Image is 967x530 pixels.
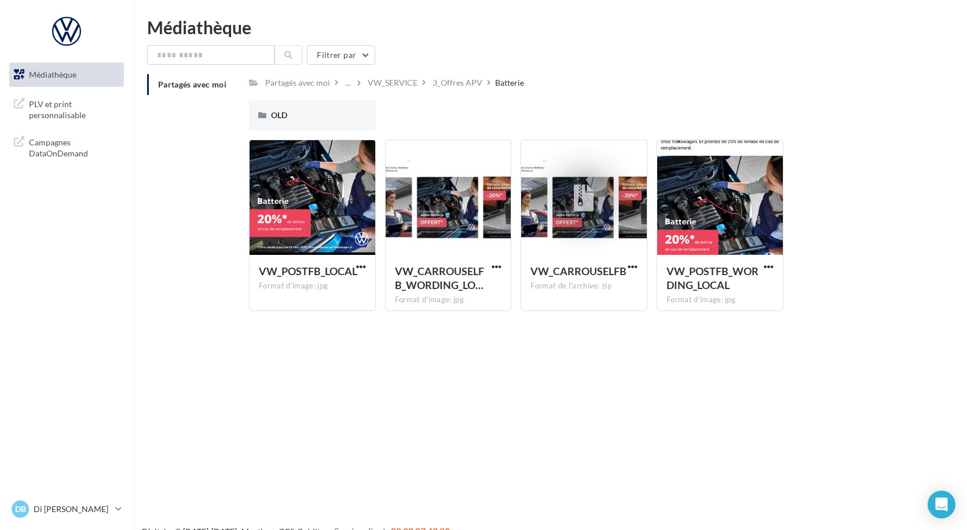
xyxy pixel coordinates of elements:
div: Format d'image: jpg [259,281,366,291]
span: VW_POSTFB_LOCAL [259,265,357,277]
span: PLV et print personnalisable [29,96,119,121]
a: Campagnes DataOnDemand [7,130,126,164]
div: Open Intercom Messenger [928,491,955,518]
span: VW_CARROUSELFB_WORDING_LOCAL [395,265,484,291]
div: Médiathèque [147,19,953,36]
span: OLD [271,110,287,120]
div: Format d'image: jpg [666,295,774,305]
button: Filtrer par [307,45,375,65]
a: DB Di [PERSON_NAME] [9,498,124,520]
span: Campagnes DataOnDemand [29,134,119,159]
a: PLV et print personnalisable [7,92,126,126]
span: VW_POSTFB_WORDING_LOCAL [666,265,759,291]
span: VW_CARROUSELFB [530,265,627,277]
a: Médiathèque [7,63,126,87]
p: Di [PERSON_NAME] [34,503,111,515]
div: Format d'image: jpg [395,295,502,305]
div: Format de l'archive: zip [530,281,638,291]
span: Médiathèque [29,70,76,79]
div: Partagés avec moi [265,77,330,89]
div: ... [343,75,353,91]
div: Batterie [495,77,524,89]
span: Partagés avec moi [158,79,226,89]
div: VW_SERVICE [368,77,417,89]
span: DB [15,503,26,515]
div: 3_Offres APV [433,77,482,89]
